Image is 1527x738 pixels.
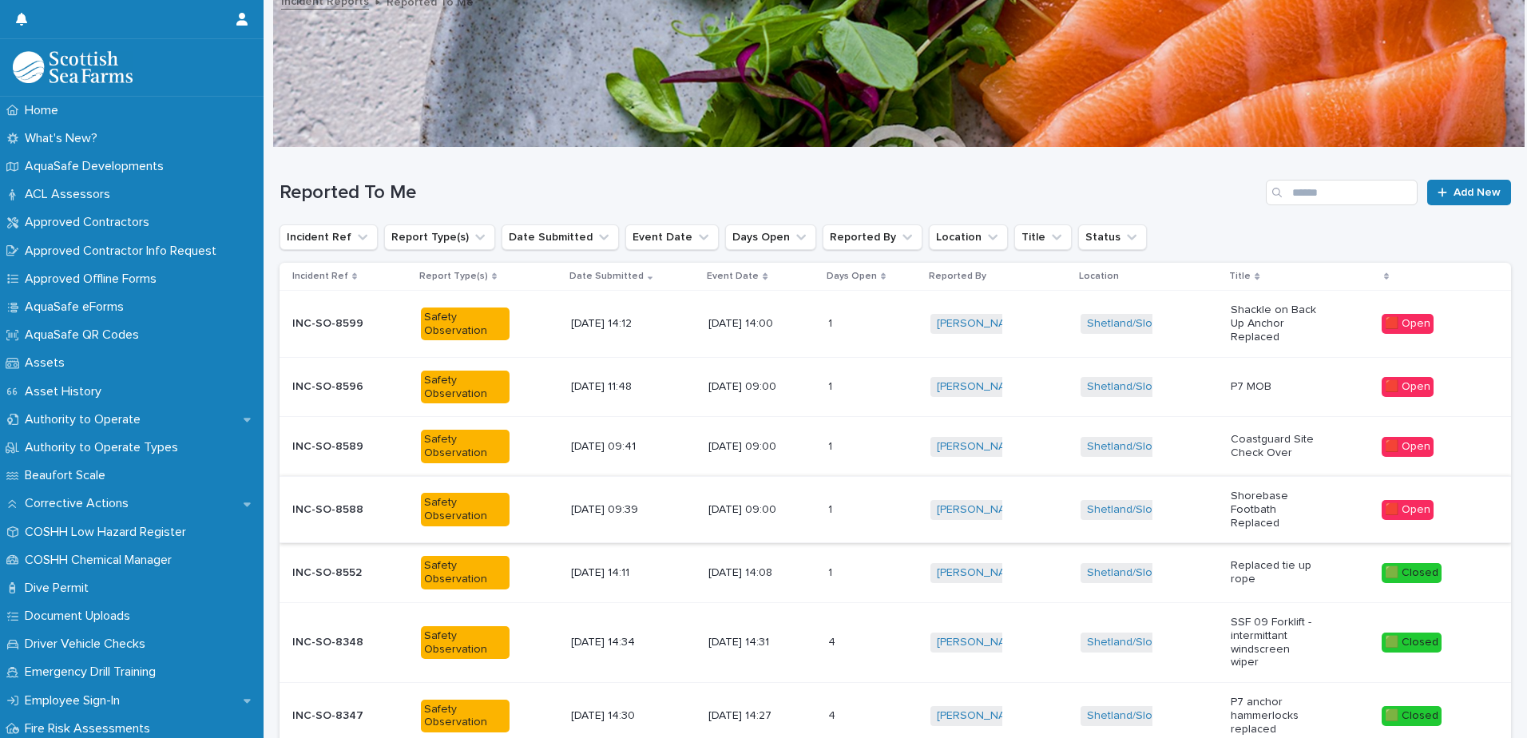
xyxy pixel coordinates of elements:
button: Reported By [823,224,922,250]
a: Shetland/Slocka/Ronas Voe Shorebase [1087,636,1291,649]
div: Safety Observation [421,493,510,526]
p: Days Open [827,268,877,285]
p: INC-SO-8552 [292,563,365,580]
p: Reported By [929,268,986,285]
a: Shetland/Slocka/[PERSON_NAME] [1087,317,1260,331]
p: AquaSafe Developments [18,159,176,174]
p: P7 MOB [1231,380,1319,394]
p: [DATE] 09:00 [708,503,797,517]
div: Safety Observation [421,371,510,404]
a: Add New [1427,180,1511,205]
p: Approved Contractor Info Request [18,244,229,259]
div: Safety Observation [421,626,510,660]
div: 🟩 Closed [1382,706,1442,726]
button: Event Date [625,224,719,250]
a: [PERSON_NAME] [937,317,1024,331]
div: Safety Observation [421,556,510,589]
p: [DATE] 09:00 [708,380,797,394]
button: Incident Ref [280,224,378,250]
p: SSF 09 Forklift - intermittant windscreen wiper [1231,616,1319,669]
tr: INC-SO-8552INC-SO-8552 Safety Observation[DATE] 14:11[DATE] 14:0811 [PERSON_NAME] Shetland/Slocka... [280,543,1511,603]
p: Document Uploads [18,609,143,624]
p: [DATE] 09:00 [708,440,797,454]
p: INC-SO-8599 [292,314,367,331]
p: Shorebase Footbath Replaced [1231,490,1319,530]
p: Employee Sign-In [18,693,133,708]
p: Corrective Actions [18,496,141,511]
p: [DATE] 14:31 [708,636,797,649]
p: COSHH Low Hazard Register [18,525,199,540]
p: Approved Contractors [18,215,162,230]
div: 🟩 Closed [1382,563,1442,583]
p: Asset History [18,384,114,399]
div: Safety Observation [421,700,510,733]
a: Shetland/Slocka/[PERSON_NAME] [1087,380,1260,394]
tr: INC-SO-8588INC-SO-8588 Safety Observation[DATE] 09:39[DATE] 09:0011 [PERSON_NAME] Shetland/Slocka... [280,476,1511,542]
p: 1 [828,500,835,517]
p: INC-SO-8347 [292,706,367,723]
div: 🟥 Open [1382,500,1434,520]
p: Date Submitted [569,268,644,285]
div: 🟥 Open [1382,437,1434,457]
p: Title [1229,268,1251,285]
p: Report Type(s) [419,268,488,285]
p: Driver Vehicle Checks [18,637,158,652]
a: [PERSON_NAME] [937,503,1024,517]
a: [PERSON_NAME] [937,636,1024,649]
p: INC-SO-8589 [292,437,367,454]
button: Status [1078,224,1147,250]
p: [DATE] 09:39 [571,503,660,517]
p: INC-SO-8588 [292,500,367,517]
p: Authority to Operate [18,412,153,427]
p: Replaced tie up rope [1231,559,1319,586]
div: Search [1266,180,1418,205]
p: 1 [828,377,835,394]
p: [DATE] 14:12 [571,317,660,331]
a: [PERSON_NAME] [937,380,1024,394]
p: INC-SO-8348 [292,633,367,649]
p: Fire Risk Assessments [18,721,163,736]
p: ACL Assessors [18,187,123,202]
p: What's New? [18,131,110,146]
p: [DATE] 09:41 [571,440,660,454]
p: Assets [18,355,77,371]
tr: INC-SO-8596INC-SO-8596 Safety Observation[DATE] 11:48[DATE] 09:0011 [PERSON_NAME] Shetland/Slocka... [280,357,1511,417]
p: 4 [828,633,839,649]
a: Shetland/Slocka/Ronas Voe Shorebase [1087,503,1291,517]
p: P7 anchor hammerlocks replaced [1231,696,1319,736]
p: Dive Permit [18,581,101,596]
img: bPIBxiqnSb2ggTQWdOVV [13,51,133,83]
a: [PERSON_NAME] [937,440,1024,454]
a: [PERSON_NAME] [937,709,1024,723]
p: Coastguard Site Check Over [1231,433,1319,460]
p: Beaufort Scale [18,468,118,483]
button: Location [929,224,1008,250]
p: Location [1079,268,1119,285]
p: AquaSafe QR Codes [18,327,152,343]
button: Report Type(s) [384,224,495,250]
p: Shackle on Back Up Anchor Replaced [1231,304,1319,343]
p: AquaSafe eForms [18,300,137,315]
p: Emergency Drill Training [18,665,169,680]
p: INC-SO-8596 [292,377,367,394]
p: Home [18,103,71,118]
a: [PERSON_NAME] [937,566,1024,580]
p: 1 [828,563,835,580]
p: COSHH Chemical Manager [18,553,184,568]
p: [DATE] 14:11 [571,566,660,580]
p: [DATE] 14:08 [708,566,797,580]
button: Days Open [725,224,816,250]
button: Date Submitted [502,224,619,250]
a: Shetland/Slocka/[PERSON_NAME] [1087,566,1260,580]
tr: INC-SO-8348INC-SO-8348 Safety Observation[DATE] 14:34[DATE] 14:3144 [PERSON_NAME] Shetland/Slocka... [280,602,1511,682]
p: [DATE] 14:34 [571,636,660,649]
p: [DATE] 14:00 [708,317,797,331]
p: 1 [828,437,835,454]
div: Safety Observation [421,430,510,463]
button: Title [1014,224,1072,250]
span: Add New [1454,187,1501,198]
div: Safety Observation [421,307,510,341]
a: Shetland/Slocka/[PERSON_NAME] [1087,440,1260,454]
div: 🟥 Open [1382,314,1434,334]
a: Shetland/Slocka/[PERSON_NAME] [1087,709,1260,723]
